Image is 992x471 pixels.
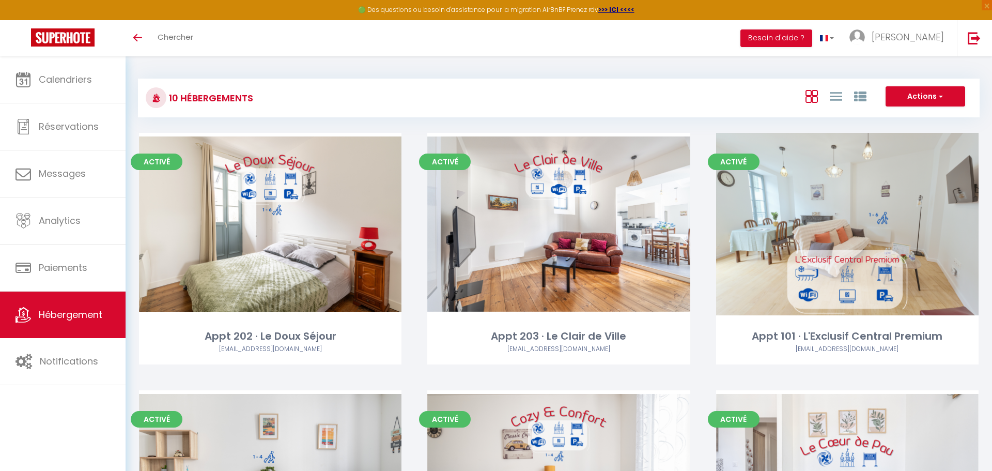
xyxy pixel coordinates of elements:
[740,29,812,47] button: Besoin d'aide ?
[39,120,99,133] span: Réservations
[872,31,944,43] span: [PERSON_NAME]
[886,86,965,107] button: Actions
[598,5,634,14] a: >>> ICI <<<<
[419,154,471,170] span: Activé
[31,28,95,47] img: Super Booking
[842,20,957,56] a: ... [PERSON_NAME]
[805,87,818,104] a: Vue en Box
[708,411,760,428] span: Activé
[39,261,87,274] span: Paiements
[419,411,471,428] span: Activé
[39,167,86,180] span: Messages
[166,86,253,110] h3: 10 Hébergements
[849,29,865,45] img: ...
[40,355,98,368] span: Notifications
[139,344,401,354] div: Airbnb
[158,32,193,42] span: Chercher
[39,308,102,321] span: Hébergement
[427,344,690,354] div: Airbnb
[39,73,92,86] span: Calendriers
[131,411,182,428] span: Activé
[854,87,866,104] a: Vue par Groupe
[830,87,842,104] a: Vue en Liste
[968,32,981,44] img: logout
[139,328,401,344] div: Appt 202 · Le Doux Séjour
[39,214,81,227] span: Analytics
[150,20,201,56] a: Chercher
[716,344,979,354] div: Airbnb
[708,154,760,170] span: Activé
[716,328,979,344] div: Appt 101 · L'Exclusif Central Premium
[131,154,182,170] span: Activé
[427,328,690,344] div: Appt 203 · Le Clair de Ville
